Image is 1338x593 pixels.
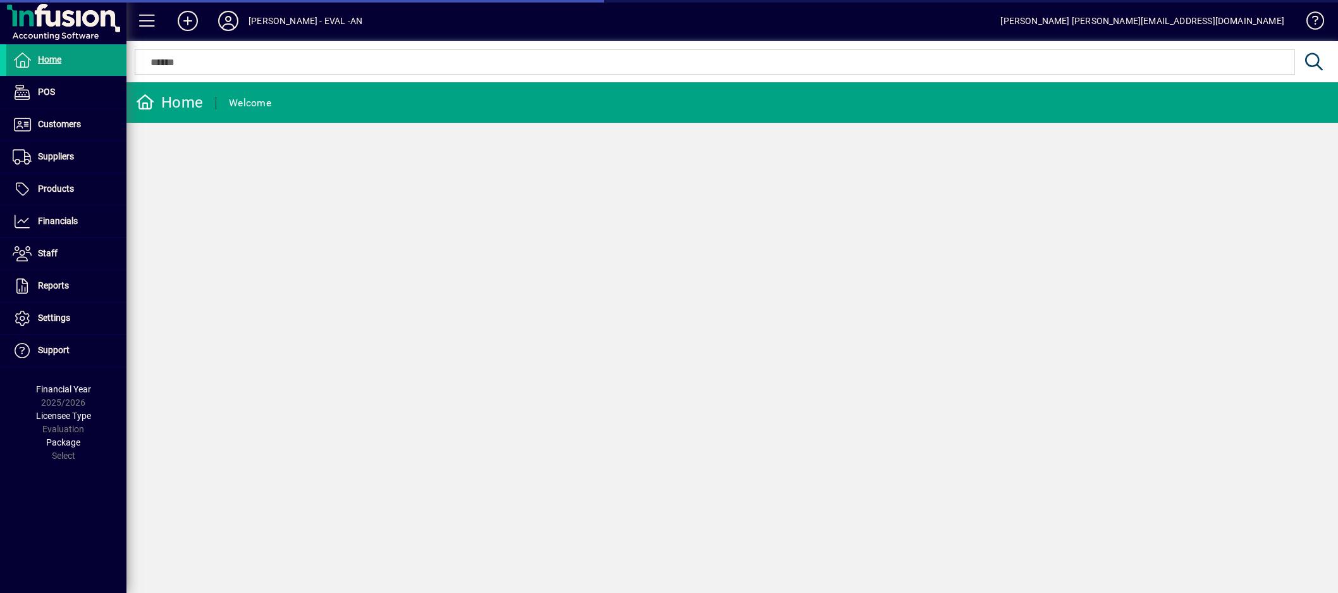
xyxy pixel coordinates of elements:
[38,248,58,258] span: Staff
[36,384,91,394] span: Financial Year
[6,303,126,334] a: Settings
[38,151,74,161] span: Suppliers
[6,270,126,302] a: Reports
[38,87,55,97] span: POS
[38,280,69,290] span: Reports
[38,54,61,65] span: Home
[6,238,126,270] a: Staff
[1297,3,1322,44] a: Knowledge Base
[6,77,126,108] a: POS
[6,173,126,205] a: Products
[36,411,91,421] span: Licensee Type
[1000,11,1284,31] div: [PERSON_NAME] [PERSON_NAME][EMAIL_ADDRESS][DOMAIN_NAME]
[6,335,126,366] a: Support
[6,141,126,173] a: Suppliers
[229,93,271,113] div: Welcome
[208,9,249,32] button: Profile
[38,119,81,129] span: Customers
[6,109,126,140] a: Customers
[46,437,80,447] span: Package
[168,9,208,32] button: Add
[38,345,70,355] span: Support
[6,206,126,237] a: Financials
[38,313,70,323] span: Settings
[249,11,362,31] div: [PERSON_NAME] - EVAL -AN
[136,92,203,113] div: Home
[38,216,78,226] span: Financials
[38,184,74,194] span: Products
